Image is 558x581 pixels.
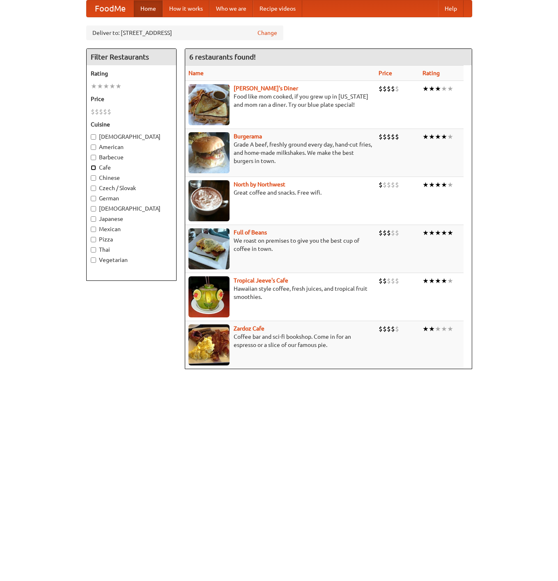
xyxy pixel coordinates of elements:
[383,84,387,93] li: $
[423,324,429,333] li: ★
[441,276,447,285] li: ★
[391,228,395,237] li: $
[387,84,391,93] li: $
[234,277,288,284] a: Tropical Jeeve's Cafe
[395,228,399,237] li: $
[189,53,256,61] ng-pluralize: 6 restaurants found!
[234,133,262,140] a: Burgerama
[391,84,395,93] li: $
[387,228,391,237] li: $
[423,70,440,76] a: Rating
[447,84,453,93] li: ★
[91,107,95,116] li: $
[423,228,429,237] li: ★
[447,324,453,333] li: ★
[188,84,230,125] img: sallys.jpg
[134,0,163,17] a: Home
[438,0,464,17] a: Help
[188,180,230,221] img: north.jpg
[447,132,453,141] li: ★
[429,228,435,237] li: ★
[91,184,172,192] label: Czech / Slovak
[91,215,172,223] label: Japanese
[383,228,387,237] li: $
[91,225,172,233] label: Mexican
[91,153,172,161] label: Barbecue
[383,324,387,333] li: $
[109,82,115,91] li: ★
[188,92,372,109] p: Food like mom cooked, if you grew up in [US_STATE] and mom ran a diner. Try our blue plate special!
[103,107,107,116] li: $
[395,276,399,285] li: $
[391,132,395,141] li: $
[91,174,172,182] label: Chinese
[379,276,383,285] li: $
[234,325,264,332] a: Zardoz Cafe
[87,0,134,17] a: FoodMe
[379,70,392,76] a: Price
[429,84,435,93] li: ★
[107,107,111,116] li: $
[103,82,109,91] li: ★
[391,324,395,333] li: $
[441,228,447,237] li: ★
[435,276,441,285] li: ★
[435,84,441,93] li: ★
[188,228,230,269] img: beans.jpg
[423,180,429,189] li: ★
[423,132,429,141] li: ★
[253,0,302,17] a: Recipe videos
[188,276,230,317] img: jeeves.jpg
[91,247,96,253] input: Thai
[91,204,172,213] label: [DEMOGRAPHIC_DATA]
[97,82,103,91] li: ★
[383,132,387,141] li: $
[435,228,441,237] li: ★
[383,180,387,189] li: $
[441,324,447,333] li: ★
[91,246,172,254] label: Thai
[91,256,172,264] label: Vegetarian
[423,276,429,285] li: ★
[91,227,96,232] input: Mexican
[209,0,253,17] a: Who we are
[234,181,285,188] a: North by Northwest
[441,132,447,141] li: ★
[87,49,176,65] h4: Filter Restaurants
[91,257,96,263] input: Vegetarian
[387,132,391,141] li: $
[391,180,395,189] li: $
[91,133,172,141] label: [DEMOGRAPHIC_DATA]
[257,29,277,37] a: Change
[91,206,96,211] input: [DEMOGRAPHIC_DATA]
[188,324,230,365] img: zardoz.jpg
[435,324,441,333] li: ★
[91,196,96,201] input: German
[91,134,96,140] input: [DEMOGRAPHIC_DATA]
[91,237,96,242] input: Pizza
[429,324,435,333] li: ★
[447,228,453,237] li: ★
[395,132,399,141] li: $
[188,140,372,165] p: Grade A beef, freshly ground every day, hand-cut fries, and home-made milkshakes. We make the bes...
[91,82,97,91] li: ★
[99,107,103,116] li: $
[234,85,298,92] b: [PERSON_NAME]'s Diner
[395,84,399,93] li: $
[91,163,172,172] label: Cafe
[429,132,435,141] li: ★
[188,285,372,301] p: Hawaiian style coffee, fresh juices, and tropical fruit smoothies.
[91,155,96,160] input: Barbecue
[429,180,435,189] li: ★
[91,143,172,151] label: American
[395,324,399,333] li: $
[441,84,447,93] li: ★
[383,276,387,285] li: $
[91,186,96,191] input: Czech / Slovak
[91,95,172,103] h5: Price
[441,180,447,189] li: ★
[91,235,172,243] label: Pizza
